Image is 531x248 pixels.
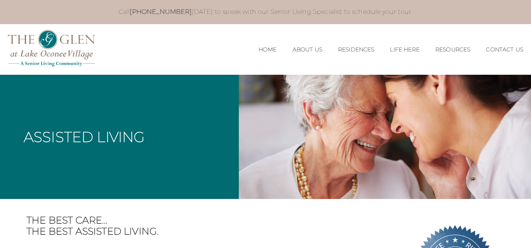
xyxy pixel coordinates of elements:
a: Contact Us [486,46,523,53]
a: Home [259,46,277,53]
p: Call [DATE] to speak with our Senior Living Specialist to schedule your tour. [34,8,497,16]
a: Residences [338,46,374,53]
a: Resources [435,46,470,53]
img: The Glen Lake Oconee Home [8,30,95,67]
a: Life Here [390,46,419,53]
h1: Assisted Living [24,130,145,144]
span: The Best Assisted Living. [26,226,394,237]
span: The best care… [26,215,394,226]
a: [PHONE_NUMBER] [130,8,191,15]
a: About Us [293,46,322,53]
